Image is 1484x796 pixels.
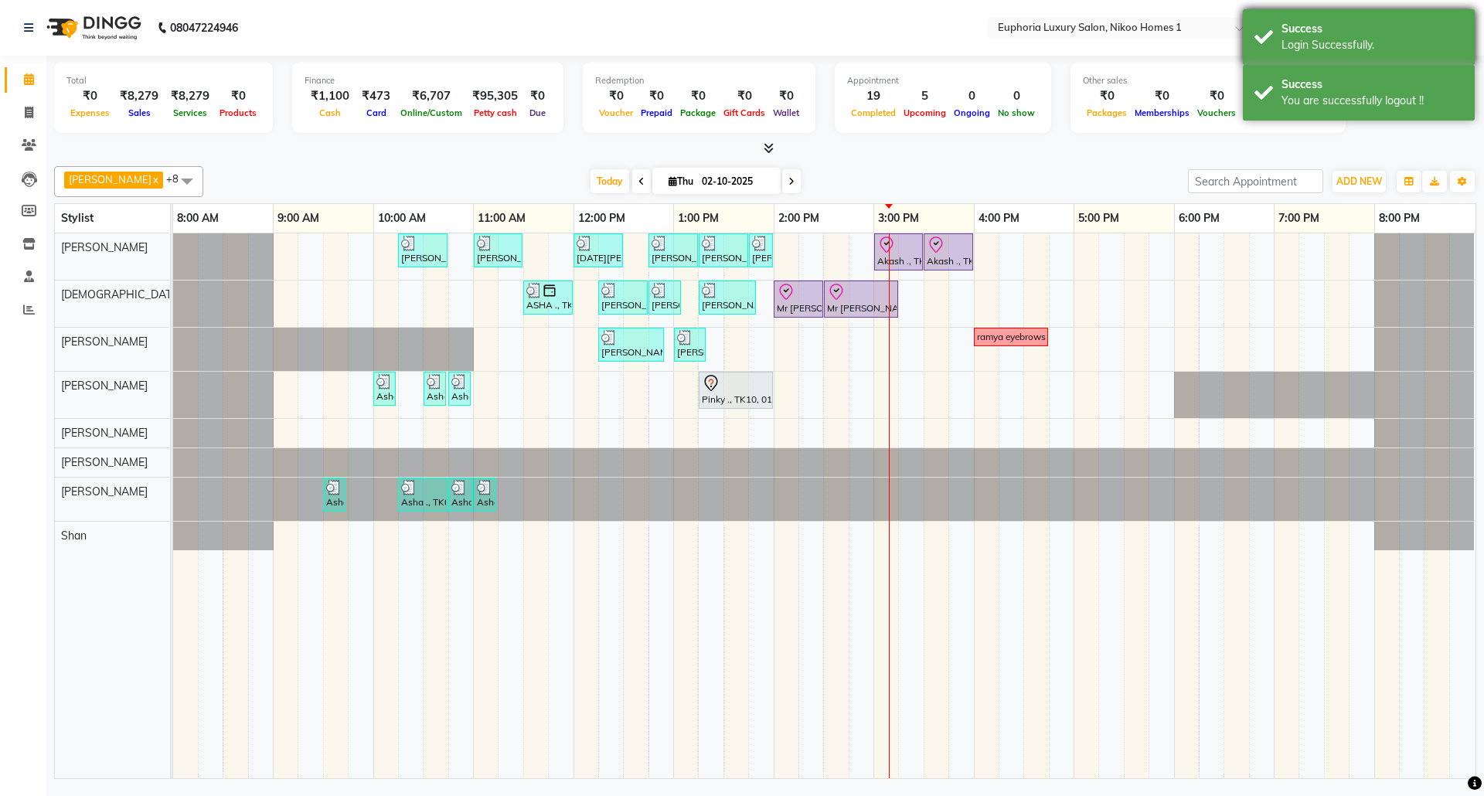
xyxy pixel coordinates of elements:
[650,283,679,312] div: [PERSON_NAME] ., TK06, 12:45 PM-01:05 PM, EP-Shampoo (Wella)
[591,169,629,193] span: Today
[216,107,260,118] span: Products
[165,87,216,105] div: ₹8,279
[216,87,260,105] div: ₹0
[1375,207,1424,230] a: 8:00 PM
[1131,107,1193,118] span: Memberships
[637,107,676,118] span: Prepaid
[450,374,469,403] div: Asha ., TK05, 10:45 AM-10:50 AM, EP-Shampoo (Wella)
[151,173,158,185] a: x
[1193,107,1240,118] span: Vouchers
[61,287,182,301] span: [DEMOGRAPHIC_DATA]
[1074,207,1123,230] a: 5:00 PM
[1281,77,1463,93] div: Success
[1131,87,1193,105] div: ₹0
[315,107,345,118] span: Cash
[1281,37,1463,53] div: Login Successfully.
[66,87,114,105] div: ₹0
[874,207,923,230] a: 3:00 PM
[697,170,774,193] input: 2025-10-02
[61,240,148,254] span: [PERSON_NAME]
[720,107,769,118] span: Gift Cards
[425,374,444,403] div: Asha ., TK05, 10:30 AM-10:35 AM, EL-Eyebrows Threading
[166,172,190,185] span: +8
[769,107,803,118] span: Wallet
[676,330,704,359] div: [PERSON_NAME], TK08, 01:00 PM-01:20 PM, EP-Face & Neck Bleach/Detan
[124,107,155,118] span: Sales
[69,173,151,185] span: [PERSON_NAME]
[674,207,723,230] a: 1:00 PM
[900,87,950,105] div: 5
[575,236,621,265] div: [DATE][PERSON_NAME] ., TK04, 12:00 PM-12:30 PM, EL-HAIR CUT (Senior Stylist) with hairwash MEN
[61,529,87,543] span: Shan
[61,211,94,225] span: Stylist
[950,107,994,118] span: Ongoing
[526,107,550,118] span: Due
[900,107,950,118] span: Upcoming
[400,236,446,265] div: [PERSON_NAME] ., TK03, 10:15 AM-10:45 AM, EL-HAIR CUT (Senior Stylist) with hairwash MEN
[470,107,521,118] span: Petty cash
[595,74,803,87] div: Redemption
[665,175,697,187] span: Thu
[66,74,260,87] div: Total
[950,87,994,105] div: 0
[305,74,551,87] div: Finance
[474,207,529,230] a: 11:00 AM
[362,107,390,118] span: Card
[400,480,446,509] div: Asha ., TK05, 10:15 AM-10:45 AM, EP-Bouncy Curls/Special Finger Curls (No wash) S
[847,107,900,118] span: Completed
[775,283,822,315] div: Mr [PERSON_NAME], TK11, 02:00 PM-02:30 PM, EL-HAIR CUT (Senior Stylist) with hairwash MEN
[1240,107,1284,118] span: Prepaids
[650,236,696,265] div: [PERSON_NAME] ., TK06, 12:45 PM-01:15 PM, EP-[PERSON_NAME] Trim/Design MEN
[170,6,238,49] b: 08047224946
[305,87,356,105] div: ₹1,100
[1193,87,1240,105] div: ₹0
[356,87,397,105] div: ₹473
[39,6,145,49] img: logo
[66,107,114,118] span: Expenses
[977,330,1046,344] div: ramya eyebrows
[676,87,720,105] div: ₹0
[1240,87,1284,105] div: ₹0
[600,330,662,359] div: [PERSON_NAME], TK08, 12:15 PM-12:55 PM, EP-Whitening Clean-Up
[600,283,646,312] div: [PERSON_NAME] ., TK06, 12:15 PM-12:45 PM, EP-Head Massage (30 Mins) w/o Hairwash
[397,107,466,118] span: Online/Custom
[720,87,769,105] div: ₹0
[994,87,1039,105] div: 0
[114,87,165,105] div: ₹8,279
[397,87,466,105] div: ₹6,707
[61,426,148,440] span: [PERSON_NAME]
[774,207,823,230] a: 2:00 PM
[61,379,148,393] span: [PERSON_NAME]
[769,87,803,105] div: ₹0
[1275,207,1323,230] a: 7:00 PM
[595,87,637,105] div: ₹0
[595,107,637,118] span: Voucher
[325,480,344,509] div: Asha ., TK05, 09:30 AM-09:35 AM, EP-Conditioning (Wella)
[274,207,323,230] a: 9:00 AM
[637,87,676,105] div: ₹0
[994,107,1039,118] span: No show
[700,283,754,312] div: [PERSON_NAME] ., TK06, 01:15 PM-01:50 PM, EP-Conditioning (Wella)
[374,207,430,230] a: 10:00 AM
[751,236,771,265] div: [PERSON_NAME], TK08, 01:45 PM-02:00 PM, EP-[PERSON_NAME] Trim/Design MEN
[975,207,1023,230] a: 4:00 PM
[1336,175,1382,187] span: ADD NEW
[1083,87,1131,105] div: ₹0
[825,283,897,315] div: Mr [PERSON_NAME], TK11, 02:30 PM-03:15 PM, EP-Color Fusion MEN
[61,335,148,349] span: [PERSON_NAME]
[1175,207,1224,230] a: 6:00 PM
[876,236,921,268] div: Akash ., TK09, 03:00 PM-03:30 PM, EL-HAIR CUT (Senior Stylist) with hairwash MEN
[524,87,551,105] div: ₹0
[450,480,471,509] div: Asha ., TK05, 10:45 AM-11:00 AM, EP-Bouncy Curls/Special Finger Curls (No wash) S
[925,236,972,268] div: Akash ., TK09, 03:30 PM-04:00 PM, EP-[PERSON_NAME] Trim/Design MEN
[847,74,1039,87] div: Appointment
[1333,171,1386,192] button: ADD NEW
[169,107,211,118] span: Services
[475,480,495,509] div: Asha ., TK05, 11:00 AM-11:05 AM, EP-Shampoo (Wella)
[466,87,524,105] div: ₹95,305
[574,207,629,230] a: 12:00 PM
[1281,21,1463,37] div: Success
[173,207,223,230] a: 8:00 AM
[676,107,720,118] span: Package
[61,455,148,469] span: [PERSON_NAME]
